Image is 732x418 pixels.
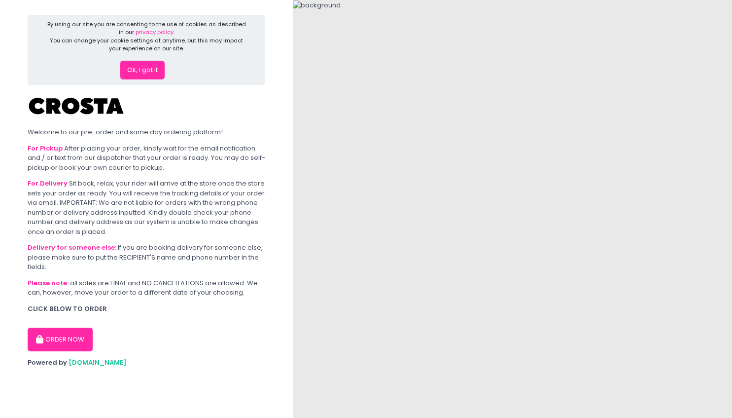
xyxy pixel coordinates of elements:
[28,179,265,236] div: Sit back, relax, your rider will arrive at the store once the store sets your order as ready. You...
[28,144,63,153] b: For Pickup
[28,127,265,137] div: Welcome to our pre-order and same day ordering platform!
[293,0,341,10] img: background
[44,20,249,53] div: By using our site you are consenting to the use of cookies as described in our You can change you...
[28,243,116,252] b: Delivery for someone else:
[69,358,127,367] a: [DOMAIN_NAME]
[28,179,68,188] b: For Delivery
[28,278,69,288] b: Please note:
[28,91,126,121] img: Crosta Pizzeria
[28,243,265,272] div: If you are booking delivery for someone else, please make sure to put the RECIPIENT'S name and ph...
[28,304,265,314] div: CLICK BELOW TO ORDER
[28,278,265,298] div: all sales are FINAL and NO CANCELLATIONS are allowed. We can, however, move your order to a diffe...
[28,144,265,173] div: After placing your order, kindly wait for the email notification and / or text from our dispatche...
[120,61,165,79] button: Ok, I got it
[28,328,93,351] button: ORDER NOW
[136,28,174,36] a: privacy policy.
[28,358,265,368] div: Powered by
